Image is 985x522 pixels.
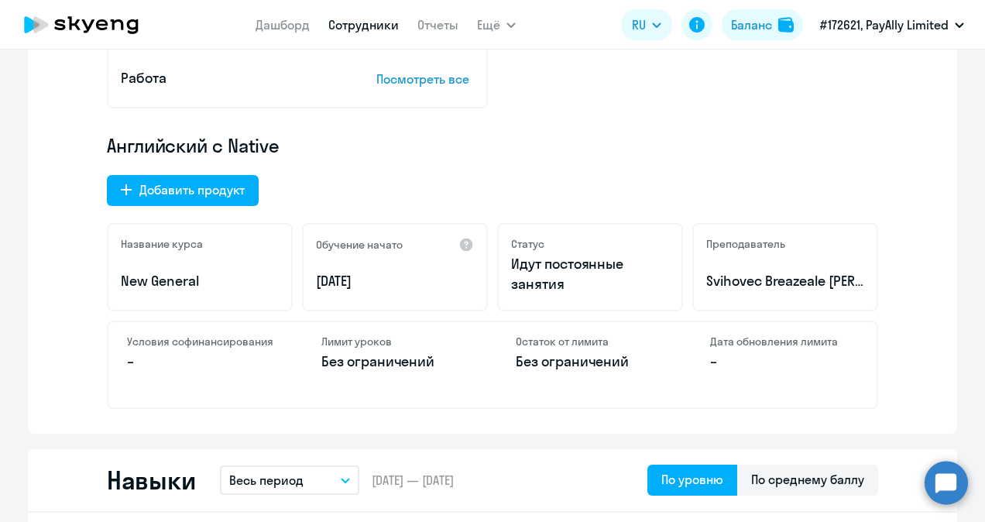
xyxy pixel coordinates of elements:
img: balance [778,17,794,33]
button: Добавить продукт [107,175,259,206]
p: – [127,352,275,372]
p: #172621, PayAlly Limited [820,15,949,34]
a: Отчеты [417,17,458,33]
h5: Обучение начато [316,238,403,252]
button: Ещё [477,9,516,40]
h4: Дата обновления лимита [710,335,858,349]
div: По среднему баллу [751,470,864,489]
h5: Преподаватель [706,237,785,251]
span: [DATE] — [DATE] [372,472,454,489]
span: Ещё [477,15,500,34]
p: – [710,352,858,372]
p: Весь период [229,471,304,489]
button: Балансbalance [722,9,803,40]
button: #172621, PayAlly Limited [812,6,972,43]
p: Svihovec Breazeale [PERSON_NAME] [706,271,864,291]
h5: Статус [511,237,544,251]
button: RU [621,9,672,40]
p: Без ограничений [321,352,469,372]
h5: Название курса [121,237,203,251]
h2: Навыки [107,465,195,496]
a: Дашборд [256,17,310,33]
a: Сотрудники [328,17,399,33]
p: Посмотреть все [376,70,474,88]
p: Идут постоянные занятия [511,254,669,294]
p: Работа [121,68,328,88]
button: Весь период [220,465,359,495]
p: New General [121,271,279,291]
p: Без ограничений [516,352,664,372]
div: Добавить продукт [139,180,245,199]
span: RU [632,15,646,34]
h4: Лимит уроков [321,335,469,349]
h4: Условия софинансирования [127,335,275,349]
div: По уровню [661,470,723,489]
div: Баланс [731,15,772,34]
span: Английский с Native [107,133,280,158]
p: [DATE] [316,271,474,291]
h4: Остаток от лимита [516,335,664,349]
